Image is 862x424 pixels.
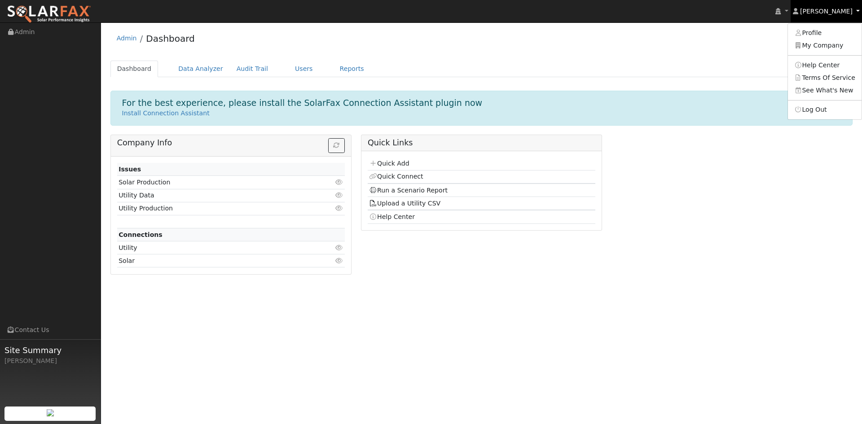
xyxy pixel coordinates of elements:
i: Click to view [335,205,343,211]
i: Click to view [335,192,343,198]
i: Click to view [335,245,343,251]
a: See What's New [788,84,862,96]
a: Help Center [369,213,415,220]
td: Utility Data [117,189,308,202]
a: Dashboard [146,33,195,44]
a: Run a Scenario Report [369,187,448,194]
h5: Quick Links [368,138,595,148]
a: Users [288,61,320,77]
span: [PERSON_NAME] [800,8,853,15]
strong: Connections [119,231,163,238]
a: Profile [788,27,862,39]
a: Install Connection Assistant [122,109,210,117]
a: Admin [117,35,137,42]
a: Quick Connect [369,173,423,180]
i: Click to view [335,179,343,185]
a: Upload a Utility CSV [369,200,440,207]
h1: For the best experience, please install the SolarFax Connection Assistant plugin now [122,98,483,108]
h5: Company Info [117,138,345,148]
span: Site Summary [4,344,96,356]
td: Solar [117,254,308,267]
a: My Company [788,39,862,52]
a: Audit Trail [230,61,275,77]
td: Utility [117,241,308,254]
a: Dashboard [110,61,158,77]
strong: Issues [119,166,141,173]
a: Data Analyzer [172,61,230,77]
img: SolarFax [7,5,91,24]
i: Click to view [335,258,343,264]
div: [PERSON_NAME] [4,356,96,366]
a: Log Out [788,104,862,116]
td: Utility Production [117,202,308,215]
img: retrieve [47,409,54,416]
a: Reports [333,61,371,77]
a: Terms Of Service [788,71,862,84]
a: Quick Add [369,160,409,167]
td: Solar Production [117,176,308,189]
a: Help Center [788,59,862,71]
